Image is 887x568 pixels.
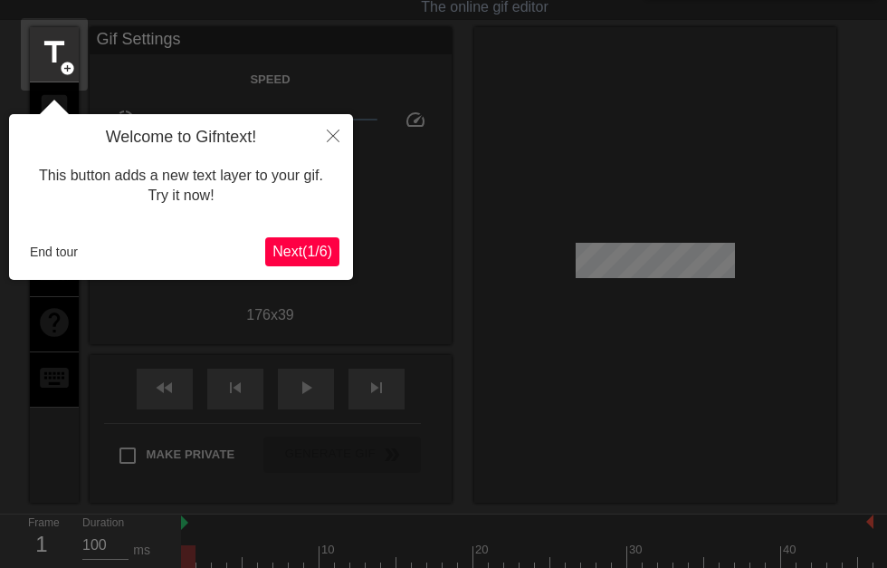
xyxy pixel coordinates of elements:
button: Close [313,114,353,156]
div: This button adds a new text layer to your gif. Try it now! [23,148,339,225]
h4: Welcome to Gifntext! [23,128,339,148]
button: Next [265,237,339,266]
span: Next ( 1 / 6 ) [272,244,332,259]
button: End tour [23,238,85,265]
